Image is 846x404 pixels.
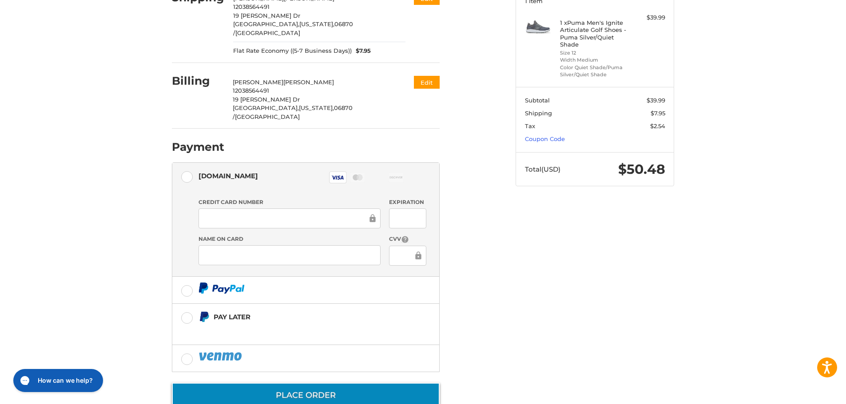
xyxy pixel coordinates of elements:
[199,311,210,322] img: Pay Later icon
[560,64,628,78] li: Color Quiet Shade/Puma Silver/Quiet Shade
[233,47,352,55] span: Flat Rate Economy ((5-7 Business Days))
[352,47,371,55] span: $7.95
[389,235,426,243] label: CVV
[199,282,245,294] img: PayPal icon
[299,104,334,111] span: [US_STATE],
[525,97,550,104] span: Subtotal
[630,13,665,22] div: $39.99
[233,12,300,19] span: 19 [PERSON_NAME] Dr
[299,20,334,27] span: [US_STATE],
[199,235,381,243] label: Name on Card
[199,351,244,362] img: PayPal icon
[233,20,353,36] span: 06870 /
[233,96,300,103] span: 19 [PERSON_NAME] Dr
[389,198,426,206] label: Expiration
[233,3,270,10] span: 12038564491
[235,29,300,36] span: [GEOGRAPHIC_DATA]
[414,76,440,89] button: Edit
[233,87,269,94] span: 12038564491
[233,104,299,111] span: [GEOGRAPHIC_DATA],
[560,19,628,48] h4: 1 x Puma Men's Ignite Articulate Golf Shoes - Puma Silver/Quiet Shade
[283,78,334,86] span: [PERSON_NAME]
[525,110,552,117] span: Shipping
[235,113,300,120] span: [GEOGRAPHIC_DATA]
[233,104,353,120] span: 06870 /
[199,169,258,183] div: [DOMAIN_NAME]
[525,165,560,173] span: Total (USD)
[199,198,381,206] label: Credit Card Number
[172,74,224,88] h2: Billing
[560,49,628,57] li: Size 12
[650,122,665,129] span: $2.54
[560,56,628,64] li: Width Medium
[651,110,665,117] span: $7.95
[199,326,384,334] iframe: PayPal Message 1
[9,366,106,395] iframe: Gorgias live chat messenger
[647,97,665,104] span: $39.99
[172,140,224,154] h2: Payment
[214,310,384,324] div: Pay Later
[233,78,283,86] span: [PERSON_NAME]
[525,135,565,142] a: Coupon Code
[233,20,299,27] span: [GEOGRAPHIC_DATA],
[525,122,535,129] span: Tax
[618,161,665,177] span: $50.48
